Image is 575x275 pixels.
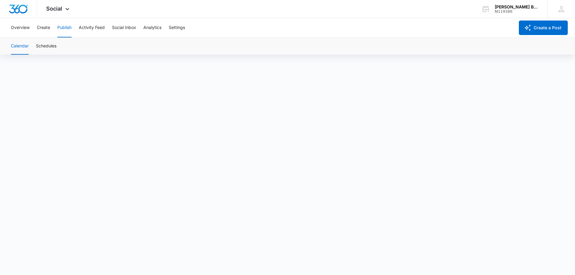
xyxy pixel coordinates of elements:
[11,38,29,55] button: Calendar
[495,9,539,14] div: account id
[143,18,161,37] button: Analytics
[169,18,185,37] button: Settings
[112,18,136,37] button: Social Inbox
[79,18,105,37] button: Activity Feed
[36,38,56,55] button: Schedules
[57,18,72,37] button: Publish
[495,5,539,9] div: account name
[46,5,62,12] span: Social
[37,18,50,37] button: Create
[11,18,30,37] button: Overview
[519,21,568,35] button: Create a Post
